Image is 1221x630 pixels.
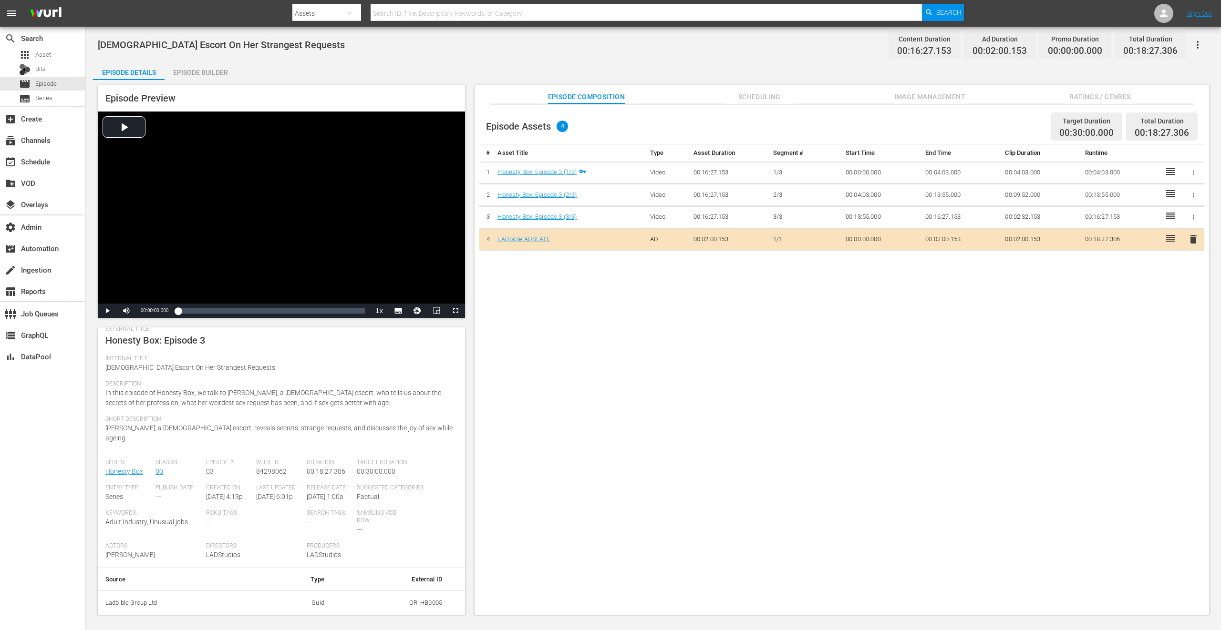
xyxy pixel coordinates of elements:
span: Internal Title [105,355,453,363]
span: 00:00:00.000 [1048,46,1102,57]
th: Source [98,568,261,591]
td: Video [646,184,690,206]
span: Directors [206,542,302,550]
button: Mute [117,304,136,318]
button: Playback Rate [370,304,389,318]
span: Series [19,93,31,104]
td: 00:16:27.153 [690,162,769,184]
th: Asset Duration [690,144,769,162]
a: Honesty Box: Episode 3 (2/3) [497,191,577,198]
span: Wurl ID: [256,459,301,467]
span: 00:16:27.153 [897,46,952,57]
button: Episode Builder [165,61,236,80]
img: ans4CAIJ8jUAAAAAAAAAAAAAAAAAAAAAAAAgQb4GAAAAAAAAAAAAAAAAAAAAAAAAJMjXAAAAAAAAAAAAAAAAAAAAAAAAgAT5G... [23,2,69,25]
td: 00:02:00.153 [690,228,769,251]
span: Last Updated: [256,484,301,492]
div: Episode Assets [486,121,568,132]
th: # [479,144,494,162]
td: 3 [479,206,494,228]
td: 00:00:00.000 [842,162,921,184]
td: 2/3 [769,184,842,206]
span: Asset [19,49,31,61]
td: 1/3 [769,162,842,184]
th: Start Time [842,144,921,162]
span: GraphQL [5,330,16,341]
span: Entry Type: [105,484,151,492]
th: Runtime [1081,144,1161,162]
span: --- [307,518,312,526]
td: OR_HB0005 [332,590,450,615]
span: --- [155,493,161,500]
td: 00:16:27.153 [1081,206,1161,228]
button: delete [1188,233,1199,246]
td: 00:02:32.153 [1001,206,1081,228]
span: Search Tags: [307,509,352,517]
span: [PERSON_NAME], a [DEMOGRAPHIC_DATA] escort, reveals secrets, strange requests, and discusses the ... [105,424,453,442]
div: Bits [19,64,31,75]
span: Series: [105,459,151,467]
span: Actors [105,542,201,550]
span: [PERSON_NAME] [105,551,155,559]
span: Episode #: [206,459,251,467]
td: 00:16:27.153 [690,184,769,206]
button: Picture-in-Picture [427,304,446,318]
div: Promo Duration [1048,32,1102,46]
span: Created On: [206,484,251,492]
button: Subtitles [389,304,408,318]
td: Video [646,162,690,184]
span: Publish Date: [155,484,201,492]
td: 4 [479,228,494,251]
td: 00:16:27.153 [921,206,1001,228]
span: 03 [206,467,214,475]
span: Target Duration: [357,459,453,467]
span: DataPool [5,351,16,363]
button: Jump To Time [408,304,427,318]
span: Release Date: [307,484,352,492]
span: Season: [155,459,201,467]
th: External ID [332,568,450,591]
td: 1/1 [769,228,842,251]
span: 00:18:27.306 [307,467,345,475]
span: Automation [5,243,16,254]
span: Search [936,4,962,21]
td: Video [646,206,690,228]
span: [DATE] 1:00a [307,493,343,500]
span: Asset [35,50,51,60]
td: 00:00:00.000 [842,228,921,251]
td: 00:13:55.000 [1081,184,1161,206]
td: 00:02:00.153 [1001,228,1081,251]
div: Target Duration [1059,114,1114,128]
span: Image Management [894,91,965,103]
a: Sign Out [1187,10,1212,17]
span: LADStudios [307,551,341,559]
td: 00:02:00.153 [921,228,1001,251]
td: AD [646,228,690,251]
button: Fullscreen [446,304,465,318]
span: Episode [35,79,57,89]
span: Episode Preview [105,92,176,104]
span: 00:00:00.000 [141,308,168,313]
span: Ratings / Genres [1064,91,1136,103]
span: Roku Tags: [206,509,302,517]
span: Schedule [5,156,16,168]
th: Asset Title [494,144,646,162]
span: delete [1188,234,1199,245]
span: Episode [19,78,31,90]
td: 00:16:27.153 [690,206,769,228]
td: 00:13:55.000 [842,206,921,228]
div: Episode Details [93,61,165,84]
a: Honesty Box: Episode 3 (1/3) [497,168,577,175]
span: [DEMOGRAPHIC_DATA] Escort On Her Strangest Requests [98,39,345,51]
td: 00:04:03.000 [921,162,1001,184]
td: 00:04:03.000 [1081,162,1161,184]
span: Adult Industry, Unusual jobs [105,518,188,526]
th: Segment # [769,144,842,162]
span: Search [5,33,16,44]
th: Ladbible Group Ltd [98,590,261,615]
span: 00:30:00.000 [1059,128,1114,139]
span: Bits [35,64,46,74]
span: Channels [5,135,16,146]
div: Total Duration [1123,32,1178,46]
span: 84298062 [256,467,287,475]
div: Video Player [98,112,465,318]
